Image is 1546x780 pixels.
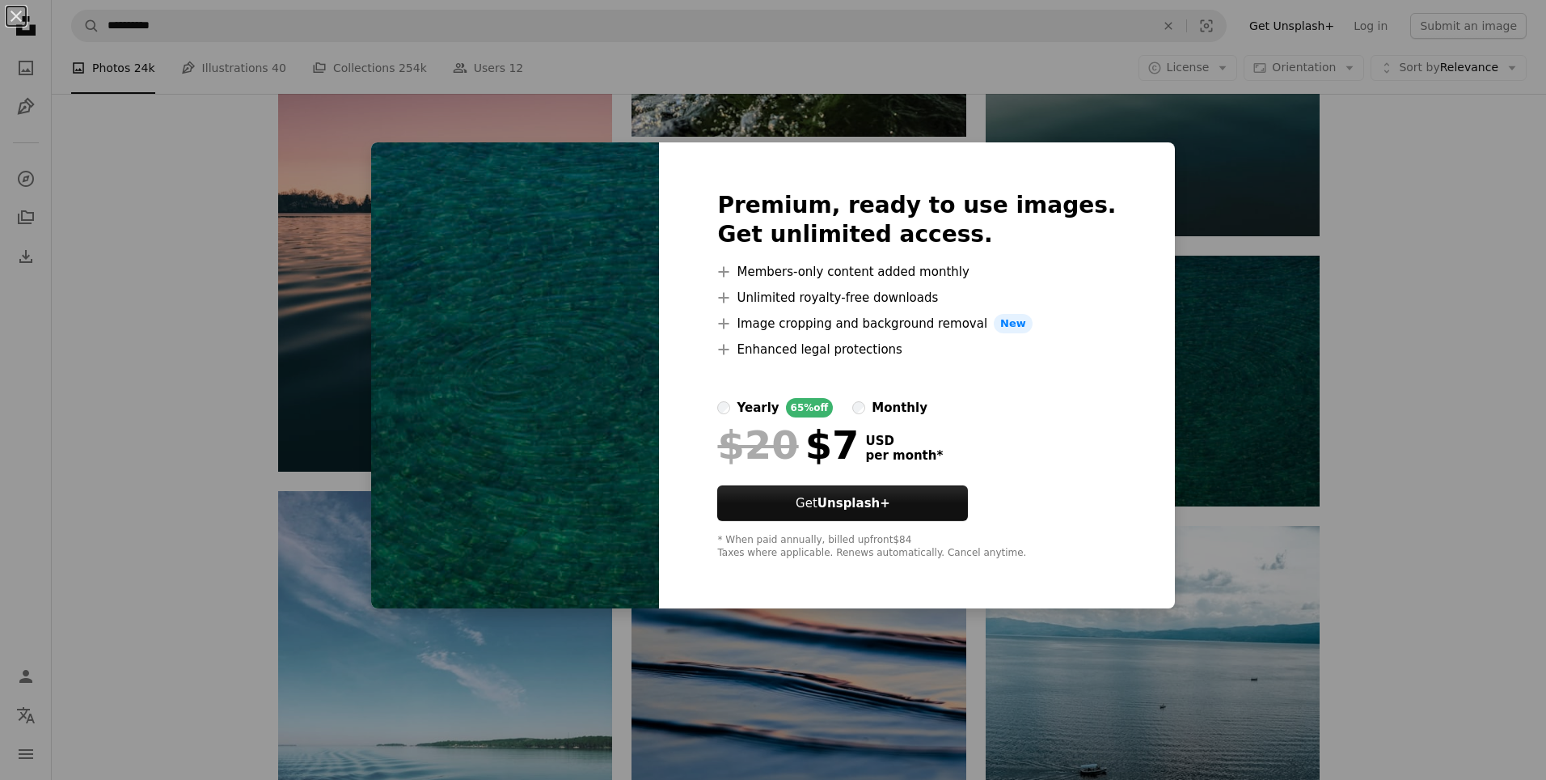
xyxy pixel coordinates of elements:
span: USD [865,434,943,448]
div: yearly [737,398,779,418]
div: monthly [872,398,927,418]
button: GetUnsplash+ [717,485,968,521]
li: Enhanced legal protections [717,340,1116,359]
div: $7 [717,424,859,466]
input: monthly [852,401,865,414]
h2: Premium, ready to use images. Get unlimited access. [717,191,1116,249]
div: * When paid annually, billed upfront $84 Taxes where applicable. Renews automatically. Cancel any... [717,534,1116,560]
span: $20 [717,424,798,466]
li: Image cropping and background removal [717,314,1116,333]
span: per month * [865,448,943,463]
span: New [994,314,1033,333]
img: premium_photo-1667910240484-d22394e876b6 [371,142,659,608]
li: Unlimited royalty-free downloads [717,288,1116,307]
input: yearly65%off [717,401,730,414]
div: 65% off [786,398,834,418]
li: Members-only content added monthly [717,262,1116,282]
strong: Unsplash+ [817,496,890,511]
